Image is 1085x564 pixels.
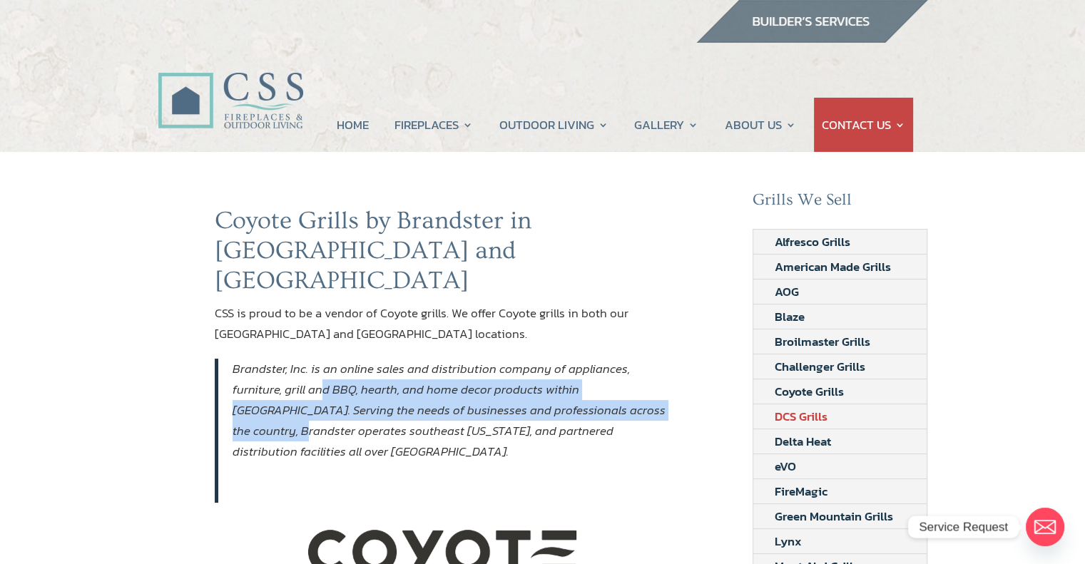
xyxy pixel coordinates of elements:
h2: Grills We Sell [753,190,928,217]
a: builder services construction supply [696,29,928,48]
a: American Made Grills [753,255,912,279]
a: GALLERY [634,98,698,152]
a: FireMagic [753,479,849,503]
a: Broilmaster Grills [753,329,892,354]
a: DCS Grills [753,404,849,429]
img: CSS Fireplaces & Outdoor Living (Formerly Construction Solutions & Supply)- Jacksonville Ormond B... [158,33,303,136]
a: ABOUT US [724,98,795,152]
h1: Coyote Grills by Brandster in [GEOGRAPHIC_DATA] and [GEOGRAPHIC_DATA] [215,206,673,303]
a: eVO [753,454,817,478]
a: OUTDOOR LIVING [499,98,608,152]
a: Alfresco Grills [753,230,872,254]
a: CONTACT US [822,98,905,152]
a: Coyote Grills [753,379,865,404]
a: Lynx [753,529,823,553]
a: Email [1026,508,1064,546]
em: Brandster, Inc. is an online sales and distribution company of appliances, furniture, grill and B... [233,359,666,461]
a: Blaze [753,304,826,329]
a: FIREPLACES [394,98,473,152]
a: Challenger Grills [753,354,887,379]
a: AOG [753,280,820,304]
a: Green Mountain Grills [753,504,915,528]
a: Delta Heat [753,429,852,453]
p: CSS is proud to be a vendor of Coyote grills. We offer Coyote grills in both our [GEOGRAPHIC_DATA... [215,303,673,344]
a: HOME [337,98,369,152]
